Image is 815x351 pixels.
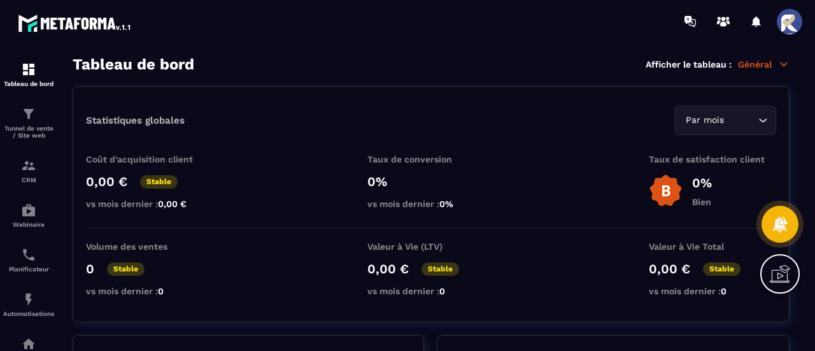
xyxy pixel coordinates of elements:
[86,286,213,296] p: vs mois dernier :
[3,80,54,87] p: Tableau de bord
[140,175,178,189] p: Stable
[3,97,54,148] a: formationformationTunnel de vente / Site web
[21,292,36,307] img: automations
[3,221,54,228] p: Webinaire
[21,158,36,173] img: formation
[86,115,185,126] p: Statistiques globales
[683,113,726,127] span: Par mois
[18,11,132,34] img: logo
[439,199,453,209] span: 0%
[86,241,213,252] p: Volume des ventes
[3,176,54,183] p: CRM
[649,261,690,276] p: 0,00 €
[738,59,790,70] p: Général
[73,55,194,73] h3: Tableau de bord
[692,197,712,207] p: Bien
[107,262,145,276] p: Stable
[649,174,683,208] img: b-badge-o.b3b20ee6.svg
[726,113,755,127] input: Search for option
[3,52,54,97] a: formationformationTableau de bord
[3,310,54,317] p: Automatisations
[367,261,409,276] p: 0,00 €
[674,106,776,135] div: Search for option
[3,148,54,193] a: formationformationCRM
[21,203,36,218] img: automations
[3,238,54,282] a: schedulerschedulerPlanificateur
[86,174,127,189] p: 0,00 €
[367,154,495,164] p: Taux de conversion
[422,262,459,276] p: Stable
[21,62,36,77] img: formation
[367,174,495,189] p: 0%
[3,125,54,139] p: Tunnel de vente / Site web
[367,286,495,296] p: vs mois dernier :
[721,286,726,296] span: 0
[649,154,776,164] p: Taux de satisfaction client
[3,193,54,238] a: automationsautomationsWebinaire
[158,286,164,296] span: 0
[86,154,213,164] p: Coût d'acquisition client
[367,241,495,252] p: Valeur à Vie (LTV)
[692,175,712,190] p: 0%
[649,241,776,252] p: Valeur à Vie Total
[3,282,54,327] a: automationsautomationsAutomatisations
[367,199,495,209] p: vs mois dernier :
[703,262,741,276] p: Stable
[649,286,776,296] p: vs mois dernier :
[21,106,36,122] img: formation
[3,266,54,273] p: Planificateur
[86,199,213,209] p: vs mois dernier :
[646,59,732,69] p: Afficher le tableau :
[21,247,36,262] img: scheduler
[439,286,445,296] span: 0
[86,261,94,276] p: 0
[158,199,187,209] span: 0,00 €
